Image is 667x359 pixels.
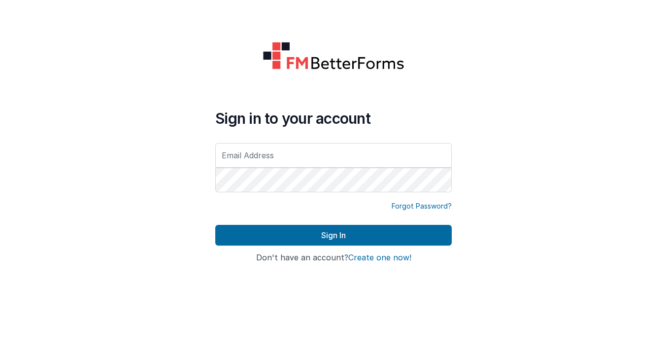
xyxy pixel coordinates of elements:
[215,109,452,127] h4: Sign in to your account
[392,201,452,211] a: Forgot Password?
[215,143,452,168] input: Email Address
[348,253,411,262] button: Create one now!
[215,225,452,246] button: Sign In
[215,253,452,262] h4: Don't have an account?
